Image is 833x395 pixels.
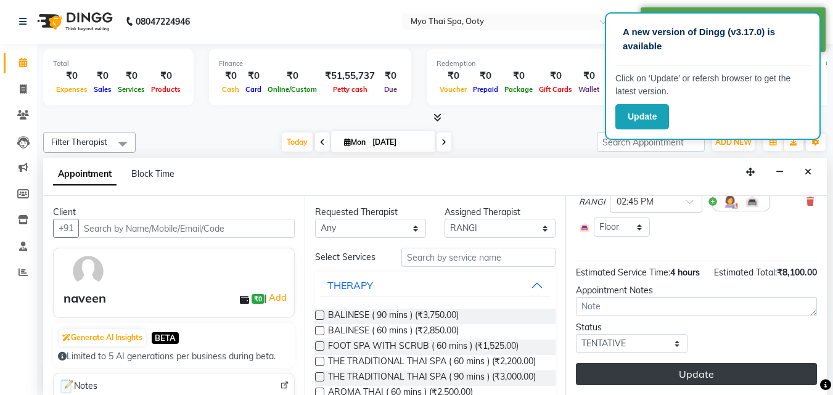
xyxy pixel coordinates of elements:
span: Due [381,85,400,94]
div: ₹0 [437,69,470,83]
button: Close [799,163,817,182]
div: ₹0 [470,69,501,83]
input: Search by Name/Mobile/Email/Code [78,219,295,238]
span: | [265,290,289,305]
span: THE TRADITIONAL THAI SPA ( 90 mins ) (₹3,000.00) [328,370,536,386]
span: ₹8,100.00 [777,267,817,278]
div: ₹0 [575,69,602,83]
span: RANGI [579,196,605,208]
div: ₹0 [501,69,536,83]
span: Today [282,132,313,152]
span: Products [148,85,184,94]
span: BETA [152,332,179,344]
span: Expenses [53,85,91,94]
a: Add [267,290,289,305]
button: +91 [53,219,79,238]
b: 08047224946 [136,4,190,39]
span: Petty cash [330,85,371,94]
span: FOOT SPA WITH SCRUB ( 60 mins ) (₹1,525.00) [328,340,519,355]
div: Assigned Therapist [445,206,556,219]
div: ₹0 [219,69,242,83]
div: ₹0 [91,69,115,83]
div: ₹0 [53,69,91,83]
span: Block Time [131,168,174,179]
div: ₹0 [536,69,575,83]
button: Update [576,363,817,385]
span: Notes [59,378,97,394]
div: Requested Therapist [315,206,426,219]
span: Mon [341,137,369,147]
div: Select Services [306,251,392,264]
span: Wallet [575,85,602,94]
div: ₹0 [115,69,148,83]
button: Generate AI Insights [59,329,146,346]
div: Total [53,59,184,69]
img: Interior.png [745,194,760,209]
div: ₹0 [148,69,184,83]
div: ₹51,55,737 [320,69,380,83]
div: ₹0 [265,69,320,83]
div: ₹0 [242,69,265,83]
div: Client [53,206,295,219]
img: logo [31,4,116,39]
span: Filter Therapist [51,137,107,147]
span: Card [242,85,265,94]
span: ₹0 [252,294,265,304]
img: Interior.png [579,222,590,233]
p: Click on ‘Update’ or refersh browser to get the latest version. [615,72,810,98]
img: avatar [70,253,106,289]
span: Appointment [53,163,117,185]
span: Estimated Service Time: [576,267,670,278]
span: Sales [91,85,115,94]
div: Finance [219,59,401,69]
span: Voucher [437,85,470,94]
div: Limited to 5 AI generations per business during beta. [58,350,290,363]
input: Search Appointment [597,132,705,152]
span: ADD NEW [715,137,752,147]
div: naveen [64,289,106,307]
button: ADD NEW [712,134,755,151]
div: Redemption [437,59,602,69]
span: BALINESE ( 60 mins ) (₹2,850.00) [328,324,459,340]
span: Online/Custom [265,85,320,94]
input: 2025-09-01 [369,133,430,152]
div: Appointment Notes [576,284,817,297]
div: Status [576,321,687,334]
span: THE TRADITIONAL THAI SPA ( 60 mins ) (₹2,200.00) [328,355,536,370]
input: Search by service name [401,248,556,267]
span: BALINESE ( 90 mins ) (₹3,750.00) [328,309,459,324]
span: Package [501,85,536,94]
span: Gift Cards [536,85,575,94]
button: THERAPY [320,274,551,296]
span: Prepaid [470,85,501,94]
img: Hairdresser.png [723,194,737,209]
span: 4 hours [670,267,700,278]
div: ₹0 [380,69,401,83]
p: A new version of Dingg (v3.17.0) is available [623,25,803,53]
span: Estimated Total: [714,267,777,278]
button: Update [615,104,669,129]
span: Services [115,85,148,94]
span: Cash [219,85,242,94]
div: THERAPY [327,278,373,293]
